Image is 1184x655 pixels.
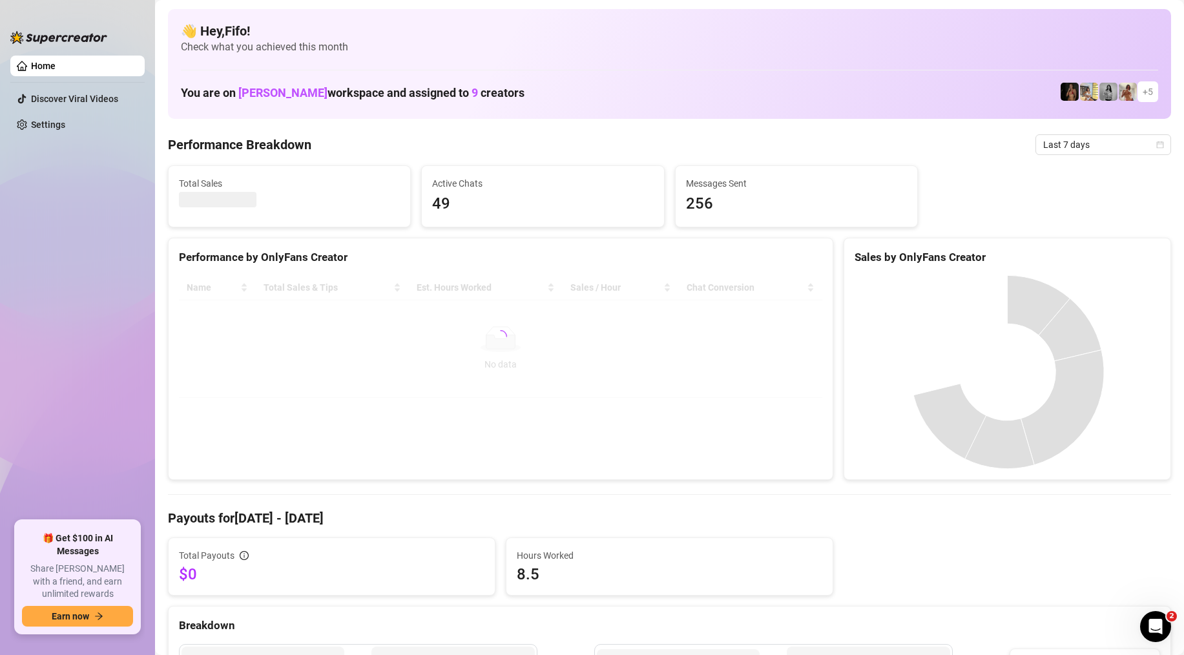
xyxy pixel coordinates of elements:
[181,22,1158,40] h4: 👋 Hey, Fifo !
[31,94,118,104] a: Discover Viral Videos
[1080,83,1098,101] img: Prinssesa4u
[686,192,907,216] span: 256
[179,249,822,266] div: Performance by OnlyFans Creator
[22,606,133,627] button: Earn nowarrow-right
[181,40,1158,54] span: Check what you achieved this month
[22,563,133,601] span: Share [PERSON_NAME] with a friend, and earn unlimited rewards
[179,564,484,585] span: $0
[686,176,907,191] span: Messages Sent
[240,551,249,560] span: info-circle
[31,61,56,71] a: Home
[52,611,89,621] span: Earn now
[22,532,133,557] span: 🎁 Get $100 in AI Messages
[31,120,65,130] a: Settings
[432,176,653,191] span: Active Chats
[1119,83,1137,101] img: Green
[179,617,1160,634] div: Breakdown
[1061,83,1079,101] img: D
[432,192,653,216] span: 49
[94,612,103,621] span: arrow-right
[1167,611,1177,621] span: 2
[1099,83,1117,101] img: A
[238,86,327,99] span: [PERSON_NAME]
[168,136,311,154] h4: Performance Breakdown
[168,509,1171,527] h4: Payouts for [DATE] - [DATE]
[1140,611,1171,642] iframe: Intercom live chat
[855,249,1160,266] div: Sales by OnlyFans Creator
[472,86,478,99] span: 9
[517,564,822,585] span: 8.5
[181,86,524,100] h1: You are on workspace and assigned to creators
[517,548,822,563] span: Hours Worked
[1043,135,1163,154] span: Last 7 days
[1156,141,1164,149] span: calendar
[10,31,107,44] img: logo-BBDzfeDw.svg
[494,330,507,343] span: loading
[179,176,400,191] span: Total Sales
[1143,85,1153,99] span: + 5
[179,548,234,563] span: Total Payouts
